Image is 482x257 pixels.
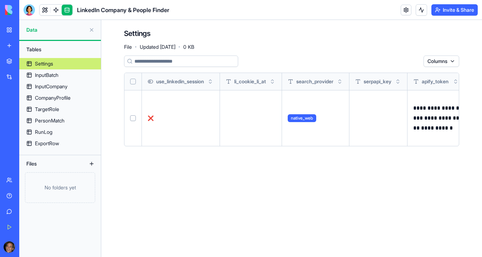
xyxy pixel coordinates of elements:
[19,115,101,126] a: PersonMatch
[19,126,101,138] a: RunLog
[234,78,266,85] span: li_cookie_li_at
[4,241,15,253] img: ACg8ocKwlY-G7EnJG7p3bnYwdp_RyFFHyn9MlwQjYsG_56ZlydI1TXjL_Q=s96-c
[25,172,95,203] div: No folders yet
[130,115,136,121] button: Select row
[19,58,101,69] a: Settings
[183,43,194,51] span: 0 KB
[19,69,101,81] a: InputBatch
[296,78,333,85] span: search_provider
[178,41,180,53] span: ·
[19,92,101,104] a: CompanyProfile
[35,94,71,101] div: CompanyProfile
[19,104,101,115] a: TargetRole
[140,43,175,51] span: Updated [DATE]
[26,26,86,33] span: Data
[431,4,478,16] button: Invite & Share
[130,79,136,84] button: Select all
[35,140,59,147] div: ExportRow
[124,43,132,51] span: File
[23,44,97,55] div: Tables
[336,78,343,85] button: Toggle sort
[19,138,101,149] a: ExportRow
[424,56,459,67] button: Columns
[5,5,49,15] img: logo
[35,72,58,79] div: InputBatch
[394,78,401,85] button: Toggle sort
[288,114,316,122] span: native_web
[19,172,101,203] a: No folders yet
[452,78,459,85] button: Toggle sort
[148,115,154,121] span: ❌
[124,28,150,38] h4: Settings
[19,81,101,92] a: InputCompany
[77,6,169,14] span: LinkedIn Company & People Finder
[422,78,448,85] span: apify_token
[35,60,53,67] div: Settings
[35,117,65,124] div: PersonMatch
[269,78,276,85] button: Toggle sort
[207,78,214,85] button: Toggle sort
[135,41,137,53] span: ·
[35,83,67,90] div: InputCompany
[35,106,59,113] div: TargetRole
[35,128,52,136] div: RunLog
[23,158,80,169] div: Files
[156,78,204,85] span: use_linkedin_session
[364,78,391,85] span: serpapi_key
